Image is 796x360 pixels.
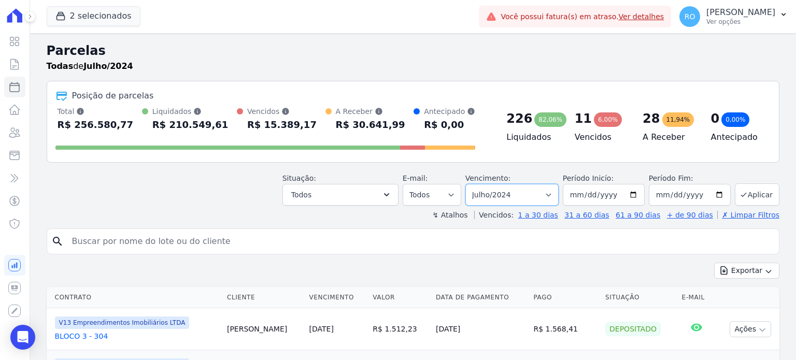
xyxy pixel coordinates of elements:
div: 11,94% [662,112,694,127]
th: Cliente [223,287,305,308]
div: 28 [643,110,660,127]
p: [PERSON_NAME] [706,7,775,18]
strong: Todas [47,61,74,71]
h4: Antecipado [711,131,762,143]
button: 2 selecionados [47,6,140,26]
a: 61 a 90 dias [616,211,660,219]
h4: Liquidados [506,131,558,143]
label: Vencidos: [474,211,514,219]
button: Ações [730,321,771,337]
i: search [51,235,64,248]
div: R$ 0,00 [424,117,475,133]
button: RO [PERSON_NAME] Ver opções [671,2,796,31]
div: R$ 15.389,17 [247,117,317,133]
div: A Receber [336,106,405,117]
a: BLOCO 3 - 304 [55,331,219,341]
h2: Parcelas [47,41,779,60]
span: Você possui fatura(s) em atraso. [501,11,664,22]
label: Período Fim: [649,173,731,184]
div: 82,06% [534,112,566,127]
button: Exportar [714,263,779,279]
div: R$ 256.580,77 [58,117,134,133]
button: Todos [282,184,399,206]
div: 0,00% [721,112,749,127]
label: E-mail: [403,174,428,182]
div: R$ 30.641,99 [336,117,405,133]
div: 226 [506,110,532,127]
label: Vencimento: [465,174,510,182]
th: Contrato [47,287,223,308]
th: Pago [530,287,602,308]
h4: Vencidos [575,131,626,143]
div: Depositado [605,322,661,336]
div: Total [58,106,134,117]
th: Data de Pagamento [432,287,530,308]
div: Antecipado [424,106,475,117]
th: Situação [601,287,677,308]
a: + de 90 dias [667,211,713,219]
input: Buscar por nome do lote ou do cliente [66,231,775,252]
strong: Julho/2024 [83,61,133,71]
td: R$ 1.568,41 [530,308,602,350]
div: Vencidos [247,106,317,117]
p: Ver opções [706,18,775,26]
div: 11 [575,110,592,127]
a: ✗ Limpar Filtros [717,211,779,219]
button: Aplicar [735,183,779,206]
td: [DATE] [432,308,530,350]
th: Vencimento [305,287,369,308]
div: Liquidados [152,106,229,117]
span: Todos [291,189,311,201]
div: R$ 210.549,61 [152,117,229,133]
span: RO [685,13,695,20]
div: 0 [711,110,720,127]
div: Open Intercom Messenger [10,325,35,350]
a: 1 a 30 dias [518,211,558,219]
p: de [47,60,133,73]
label: Situação: [282,174,316,182]
th: Valor [368,287,432,308]
th: E-mail [677,287,715,308]
label: Período Inicío: [563,174,614,182]
td: [PERSON_NAME] [223,308,305,350]
label: ↯ Atalhos [432,211,467,219]
div: 6,00% [594,112,622,127]
a: 31 a 60 dias [564,211,609,219]
td: R$ 1.512,23 [368,308,432,350]
a: Ver detalhes [619,12,664,21]
div: Posição de parcelas [72,90,154,102]
h4: A Receber [643,131,694,143]
span: V13 Empreendimentos Imobiliários LTDA [55,316,190,329]
a: [DATE] [309,325,334,333]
